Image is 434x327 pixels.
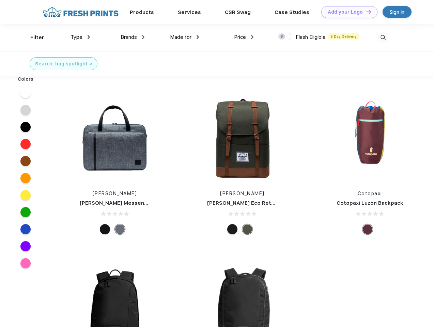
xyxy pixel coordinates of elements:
[35,60,88,67] div: Search: bag spotlight
[220,191,265,196] a: [PERSON_NAME]
[80,200,153,206] a: [PERSON_NAME] Messenger
[362,224,373,234] div: Surprise
[234,34,246,40] span: Price
[121,34,137,40] span: Brands
[325,93,415,183] img: func=resize&h=266
[377,32,389,43] img: desktop_search.svg
[328,9,363,15] div: Add your Logo
[197,35,199,39] img: dropdown.png
[115,224,125,234] div: Raven Crosshatch
[337,200,403,206] a: Cotopaxi Luzon Backpack
[390,8,404,16] div: Sign in
[383,6,412,18] a: Sign in
[88,35,90,39] img: dropdown.png
[197,93,288,183] img: func=resize&h=266
[251,35,253,39] img: dropdown.png
[30,34,44,42] div: Filter
[358,191,382,196] a: Cotopaxi
[93,191,137,196] a: [PERSON_NAME]
[227,224,237,234] div: Black
[242,224,252,234] div: Forest
[69,93,160,183] img: func=resize&h=266
[207,200,346,206] a: [PERSON_NAME] Eco Retreat 15" Computer Backpack
[296,34,326,40] span: Flash Eligible
[13,76,39,83] div: Colors
[130,9,154,15] a: Products
[366,10,371,14] img: DT
[71,34,82,40] span: Type
[100,224,110,234] div: Black
[41,6,121,18] img: fo%20logo%202.webp
[90,63,92,65] img: filter_cancel.svg
[142,35,144,39] img: dropdown.png
[328,33,359,40] span: 5 Day Delivery
[170,34,191,40] span: Made for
